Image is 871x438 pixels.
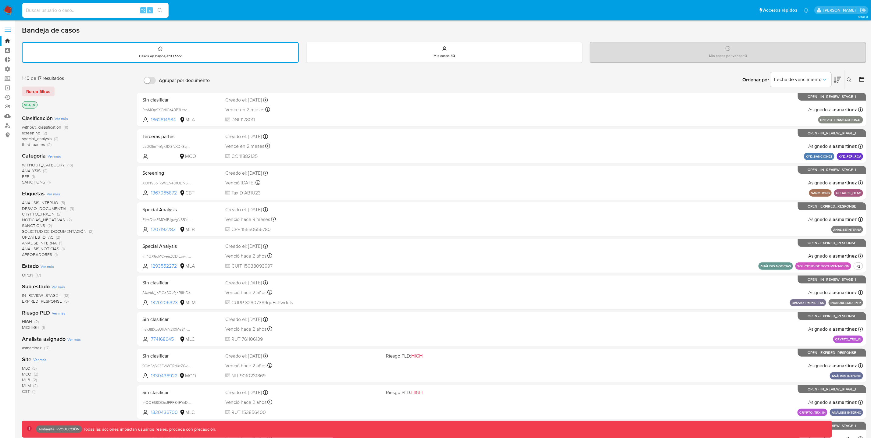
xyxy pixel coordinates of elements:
[38,428,80,430] p: Ambiente: PRODUCCIÓN
[82,426,216,432] p: Todas las acciones impactan usuarios reales, proceda con precaución.
[22,6,169,14] input: Buscar usuario o caso...
[763,7,798,13] span: Accesos rápidos
[860,7,866,13] a: Salir
[154,6,166,15] button: search-icon
[804,8,809,13] a: Notificaciones
[141,7,145,13] span: ⌥
[149,7,151,13] span: s
[823,7,858,13] p: leidy.martinez@mercadolibre.com.co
